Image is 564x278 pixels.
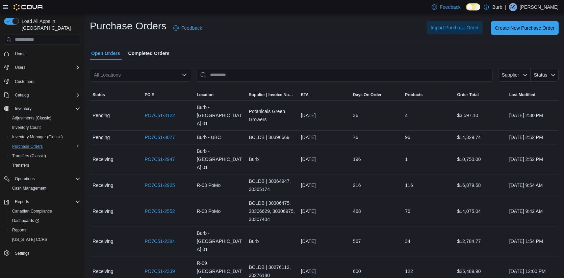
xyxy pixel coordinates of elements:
[7,225,83,235] button: Reports
[128,47,170,60] span: Completed Orders
[298,89,350,100] button: ETA
[455,265,507,278] div: $25,489.90
[93,237,113,245] span: Receiving
[12,63,28,72] button: Users
[298,234,350,248] div: [DATE]
[492,3,503,11] p: Burb
[12,227,26,233] span: Reports
[7,113,83,123] button: Adjustments (Classic)
[12,175,37,183] button: Operations
[91,47,120,60] span: Open Orders
[353,181,361,189] span: 216
[145,207,175,215] a: PO7C51-2552
[246,131,298,144] div: BCLDB | 30396669
[405,111,408,119] span: 4
[353,237,361,245] span: 567
[12,91,31,99] button: Catalog
[12,186,46,191] span: Cash Management
[405,92,422,98] span: Products
[509,3,517,11] div: Alex Specht
[491,21,559,35] button: Create New Purchase Order
[93,155,113,163] span: Receiving
[1,248,83,258] button: Settings
[197,229,243,253] span: Burb - [GEOGRAPHIC_DATA] 01
[181,25,202,31] span: Feedback
[510,3,516,11] span: AS
[520,3,559,11] p: [PERSON_NAME]
[1,174,83,184] button: Operations
[90,19,166,33] h1: Purchase Orders
[457,92,479,98] span: Order Total
[9,123,80,132] span: Inventory Count
[12,144,43,149] span: Purchase Orders
[531,68,559,82] button: Status
[12,50,80,58] span: Home
[12,125,41,130] span: Inventory Count
[197,147,243,171] span: Burb - [GEOGRAPHIC_DATA] 01
[9,217,42,225] a: Dashboards
[9,226,80,234] span: Reports
[19,18,80,31] span: Load All Apps in [GEOGRAPHIC_DATA]
[455,89,507,100] button: Order Total
[93,267,113,275] span: Receiving
[171,21,205,35] a: Feedback
[9,184,80,192] span: Cash Management
[9,207,55,215] a: Canadian Compliance
[402,89,454,100] button: Products
[507,265,559,278] div: [DATE] 12:00 PM
[353,111,358,119] span: 36
[12,105,34,113] button: Inventory
[455,234,507,248] div: $12,784.77
[12,198,80,206] span: Reports
[507,109,559,122] div: [DATE] 2:30 PM
[246,105,298,126] div: Potanicals Green Growers
[14,4,44,10] img: Cova
[507,131,559,144] div: [DATE] 2:52 PM
[145,237,175,245] a: PO7C51-2384
[9,161,80,169] span: Transfers
[405,207,410,215] span: 76
[350,89,402,100] button: Days On Order
[455,152,507,166] div: $10,750.00
[353,267,361,275] span: 600
[298,204,350,218] div: [DATE]
[12,249,32,257] a: Settings
[4,46,80,276] nav: Complex example
[298,152,350,166] div: [DATE]
[455,204,507,218] div: $14,075.04
[145,155,175,163] a: PO7C51-2947
[498,68,531,82] button: Supplier
[9,217,80,225] span: Dashboards
[12,91,80,99] span: Catalog
[429,0,463,14] a: Feedback
[12,237,47,242] span: [US_STATE] CCRS
[1,49,83,59] button: Home
[15,199,29,204] span: Reports
[9,142,46,150] a: Purchase Orders
[145,133,175,141] a: PO7C51-3077
[509,92,535,98] span: Last Modified
[197,181,221,189] span: R-03 PoMo
[93,133,110,141] span: Pending
[1,197,83,206] button: Reports
[197,103,243,128] span: Burb - [GEOGRAPHIC_DATA] 01
[7,151,83,161] button: Transfers (Classic)
[9,152,80,160] span: Transfers (Classic)
[298,265,350,278] div: [DATE]
[534,72,547,78] span: Status
[1,104,83,113] button: Inventory
[9,207,80,215] span: Canadian Compliance
[405,133,410,141] span: 96
[9,114,54,122] a: Adjustments (Classic)
[9,235,50,244] a: [US_STATE] CCRS
[15,176,35,182] span: Operations
[12,163,29,168] span: Transfers
[9,114,80,122] span: Adjustments (Classic)
[9,161,32,169] a: Transfers
[405,267,413,275] span: 122
[12,50,28,58] a: Home
[197,133,221,141] span: Burb - UBC
[197,92,213,98] div: Location
[7,161,83,170] button: Transfers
